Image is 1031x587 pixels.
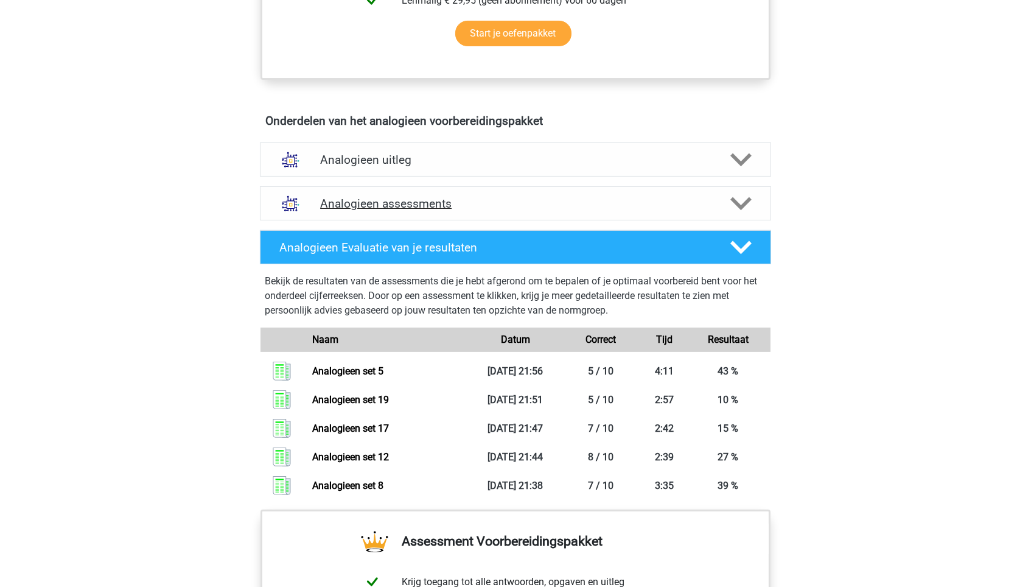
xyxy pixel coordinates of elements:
a: Analogieen set 17 [312,423,389,434]
div: Datum [473,332,558,347]
div: Correct [558,332,643,347]
div: Naam [303,332,473,347]
a: assessments Analogieen assessments [255,186,776,220]
img: analogieen assessments [275,188,306,219]
h4: Analogieen Evaluatie van je resultaten [279,241,711,255]
h4: Analogieen assessments [320,197,711,211]
a: Analogieen Evaluatie van je resultaten [255,230,776,264]
div: Tijd [643,332,686,347]
div: Resultaat [685,332,771,347]
h4: Analogieen uitleg [320,153,711,167]
a: Analogieen set 5 [312,365,383,377]
a: Analogieen set 8 [312,480,383,491]
h4: Onderdelen van het analogieen voorbereidingspakket [265,114,766,128]
a: uitleg Analogieen uitleg [255,142,776,177]
a: Start je oefenpakket [455,21,571,46]
img: analogieen uitleg [275,144,306,175]
a: Analogieen set 19 [312,394,389,406]
p: Bekijk de resultaten van de assessments die je hebt afgerond om te bepalen of je optimaal voorber... [265,274,766,318]
a: Analogieen set 12 [312,451,389,463]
